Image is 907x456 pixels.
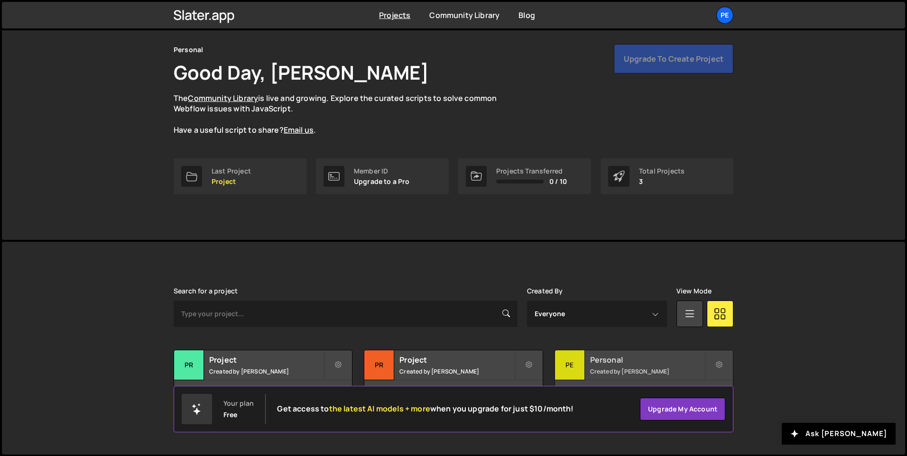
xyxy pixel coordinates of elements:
[676,287,712,295] label: View Mode
[209,367,324,375] small: Created by [PERSON_NAME]
[354,167,410,175] div: Member ID
[223,400,254,407] div: Your plan
[174,287,238,295] label: Search for a project
[188,93,258,103] a: Community Library
[354,178,410,185] p: Upgrade to a Pro
[174,350,204,380] div: Pr
[174,44,203,55] div: Personal
[555,380,733,409] div: 2 pages, last updated by [PERSON_NAME] [DATE]
[212,178,251,185] p: Project
[364,350,394,380] div: Pr
[364,380,542,409] div: No pages have been added to this project
[209,355,324,365] h2: Project
[174,350,352,409] a: Pr Project Created by [PERSON_NAME] No pages have been added to this project
[174,158,306,194] a: Last Project Project
[212,167,251,175] div: Last Project
[429,10,500,20] a: Community Library
[527,287,563,295] label: Created By
[174,301,518,327] input: Type your project...
[639,167,685,175] div: Total Projects
[277,404,574,413] h2: Get access to when you upgrade for just $10/month!
[174,93,515,136] p: The is live and growing. Explore the curated scripts to solve common Webflow issues with JavaScri...
[549,178,567,185] span: 0 / 10
[329,403,430,414] span: the latest AI models + more
[496,167,567,175] div: Projects Transferred
[364,350,543,409] a: Pr Project Created by [PERSON_NAME] No pages have been added to this project
[223,411,238,419] div: Free
[716,7,733,24] a: Pe
[399,367,514,375] small: Created by [PERSON_NAME]
[284,125,314,135] a: Email us
[555,350,733,409] a: Pe Personal Created by [PERSON_NAME] 2 pages, last updated by [PERSON_NAME] [DATE]
[174,380,352,409] div: No pages have been added to this project
[379,10,410,20] a: Projects
[590,355,704,365] h2: Personal
[174,59,429,85] h1: Good Day, [PERSON_NAME]
[555,350,585,380] div: Pe
[518,10,535,20] a: Blog
[590,367,704,375] small: Created by [PERSON_NAME]
[399,355,514,365] h2: Project
[640,398,725,420] a: Upgrade my account
[782,423,896,445] button: Ask [PERSON_NAME]
[639,178,685,185] p: 3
